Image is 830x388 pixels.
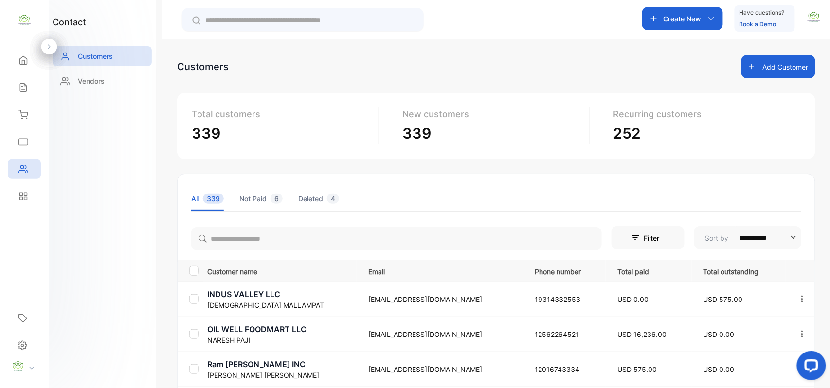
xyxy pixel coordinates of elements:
[535,329,597,339] p: 12562264521
[298,186,339,211] li: Deleted
[239,186,283,211] li: Not Paid
[53,71,152,91] a: Vendors
[740,8,785,18] p: Have questions?
[704,365,735,373] span: USD 0.00
[789,347,830,388] iframe: LiveChat chat widget
[704,265,777,277] p: Total outstanding
[535,364,597,374] p: 12016743334
[368,329,515,339] p: [EMAIL_ADDRESS][DOMAIN_NAME]
[192,107,371,121] p: Total customers
[617,295,649,303] span: USD 0.00
[704,330,735,338] span: USD 0.00
[617,365,657,373] span: USD 575.00
[78,51,113,61] p: Customers
[207,335,356,345] p: NARESH PAJI
[192,123,371,144] p: 339
[705,233,728,243] p: Sort by
[617,330,667,338] span: USD 16,236.00
[642,7,723,30] button: Create New
[271,194,283,204] span: 6
[207,265,356,277] p: Customer name
[191,186,224,211] li: All
[368,265,515,277] p: Email
[402,107,581,121] p: New customers
[207,300,356,310] p: [DEMOGRAPHIC_DATA] MALLAMPATI
[203,194,224,204] span: 339
[368,294,515,304] p: [EMAIL_ADDRESS][DOMAIN_NAME]
[694,226,801,249] button: Sort by
[327,194,339,204] span: 4
[207,370,356,380] p: [PERSON_NAME] [PERSON_NAME]
[664,14,702,24] p: Create New
[740,20,776,28] a: Book a Demo
[11,359,25,374] img: profile
[207,323,356,335] p: OIL WELL FOODMART LLC
[53,46,152,66] a: Customers
[207,358,356,370] p: Ram [PERSON_NAME] INC
[741,55,815,78] button: Add Customer
[368,364,515,374] p: [EMAIL_ADDRESS][DOMAIN_NAME]
[807,7,821,30] button: avatar
[613,107,793,121] p: Recurring customers
[17,13,32,27] img: logo
[53,16,86,29] h1: contact
[78,76,105,86] p: Vendors
[535,265,597,277] p: Phone number
[613,123,793,144] p: 252
[177,59,229,74] div: Customers
[402,123,581,144] p: 339
[807,10,821,24] img: avatar
[704,295,743,303] span: USD 575.00
[207,288,356,300] p: INDUS VALLEY LLC
[535,294,597,304] p: 19314332553
[617,265,684,277] p: Total paid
